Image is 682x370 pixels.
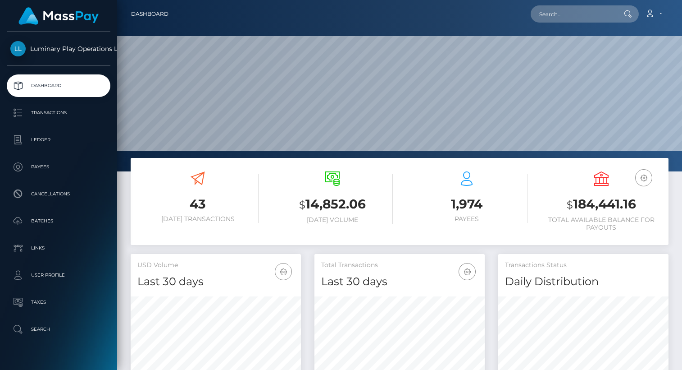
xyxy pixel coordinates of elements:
[321,261,478,270] h5: Total Transactions
[7,264,110,287] a: User Profile
[10,79,107,92] p: Dashboard
[7,183,110,205] a: Cancellations
[541,216,662,231] h6: Total Available Balance for Payouts
[7,45,110,53] span: Luminary Play Operations Limited
[137,261,294,270] h5: USD Volume
[7,291,110,314] a: Taxes
[505,261,662,270] h5: Transactions Status
[406,215,527,223] h6: Payees
[10,214,107,228] p: Batches
[7,210,110,232] a: Batches
[18,7,99,25] img: MassPay Logo
[10,160,107,174] p: Payees
[272,216,393,224] h6: [DATE] Volume
[10,268,107,282] p: User Profile
[137,195,259,213] h3: 43
[10,323,107,336] p: Search
[505,274,662,290] h4: Daily Distribution
[7,102,110,124] a: Transactions
[137,215,259,223] h6: [DATE] Transactions
[10,106,107,120] p: Transactions
[541,195,662,214] h3: 184,441.16
[531,5,615,23] input: Search...
[7,129,110,151] a: Ledger
[321,274,478,290] h4: Last 30 days
[10,41,26,56] img: Luminary Play Operations Limited
[7,74,110,97] a: Dashboard
[299,199,305,211] small: $
[406,195,527,213] h3: 1,974
[10,241,107,255] p: Links
[10,296,107,309] p: Taxes
[567,199,573,211] small: $
[131,5,168,23] a: Dashboard
[7,318,110,341] a: Search
[137,274,294,290] h4: Last 30 days
[7,156,110,178] a: Payees
[7,237,110,259] a: Links
[272,195,393,214] h3: 14,852.06
[10,187,107,201] p: Cancellations
[10,133,107,147] p: Ledger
